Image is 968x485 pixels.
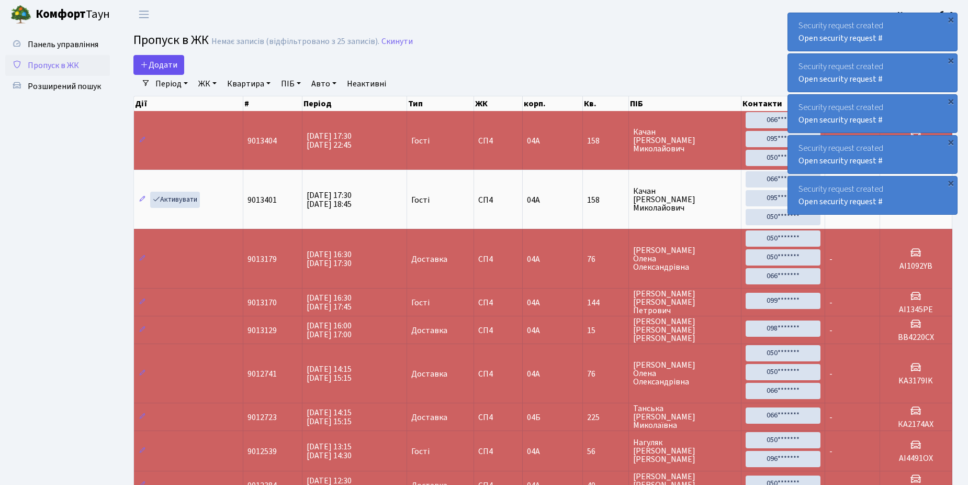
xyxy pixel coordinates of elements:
[788,95,957,133] div: Security request created
[633,404,737,429] span: Танська [PERSON_NAME] Миколаївна
[884,420,948,429] h5: КА2174АХ
[307,292,352,313] span: [DATE] 16:30 [DATE] 17:45
[36,6,86,23] b: Комфорт
[411,370,447,378] span: Доставка
[28,81,101,92] span: Розширений пошук
[884,305,948,315] h5: АІ1345РЕ
[407,96,474,111] th: Тип
[829,253,832,265] span: -
[307,75,341,93] a: Авто
[307,407,352,427] span: [DATE] 14:15 [DATE] 15:15
[131,6,157,23] button: Переключити навігацію
[381,37,413,47] a: Скинути
[247,368,277,380] span: 9012741
[133,31,209,49] span: Пропуск в ЖК
[194,75,221,93] a: ЖК
[5,55,110,76] a: Пропуск в ЖК
[478,370,518,378] span: СП4
[884,333,948,343] h5: ВВ4220СХ
[140,59,177,71] span: Додати
[478,413,518,422] span: СП4
[884,261,948,271] h5: AI1092YB
[302,96,407,111] th: Період
[633,438,737,464] span: Нагуляк [PERSON_NAME] [PERSON_NAME]
[946,55,956,65] div: ×
[223,75,275,93] a: Квартира
[247,297,277,308] span: 9013170
[247,412,277,423] span: 9012723
[151,75,192,93] a: Період
[133,55,184,75] a: Додати
[946,137,956,147] div: ×
[587,326,624,335] span: 15
[587,137,624,145] span: 158
[411,196,430,204] span: Гості
[633,317,737,343] span: [PERSON_NAME] [PERSON_NAME] [PERSON_NAME]
[411,255,447,263] span: Доставка
[633,128,737,153] span: Качан [PERSON_NAME] Миколайович
[527,135,540,147] span: 04А
[798,155,883,167] a: Open security request #
[633,290,737,315] span: [PERSON_NAME] [PERSON_NAME] Петрович
[411,299,430,307] span: Гості
[5,76,110,97] a: Розширений пошук
[829,368,832,380] span: -
[474,96,523,111] th: ЖК
[36,6,110,24] span: Таун
[829,412,832,423] span: -
[788,13,957,51] div: Security request created
[946,14,956,25] div: ×
[307,130,352,151] span: [DATE] 17:30 [DATE] 22:45
[946,96,956,106] div: ×
[28,39,98,50] span: Панель управління
[633,187,737,212] span: Качан [PERSON_NAME] Миколайович
[478,326,518,335] span: СП4
[527,194,540,206] span: 04А
[5,34,110,55] a: Панель управління
[307,363,352,384] span: [DATE] 14:15 [DATE] 15:15
[527,412,541,423] span: 04Б
[411,447,430,456] span: Гості
[788,177,957,214] div: Security request created
[10,4,31,25] img: logo.png
[411,413,447,422] span: Доставка
[829,325,832,336] span: -
[478,255,518,263] span: СП4
[134,96,243,111] th: Дії
[28,60,79,71] span: Пропуск в ЖК
[897,8,955,21] a: Консьєрж б. 4.
[243,96,303,111] th: #
[307,441,352,461] span: [DATE] 13:15 [DATE] 14:30
[587,370,624,378] span: 76
[527,325,540,336] span: 04А
[884,376,948,386] h5: KA3179IK
[587,299,624,307] span: 144
[884,454,948,464] h5: АІ4491ОХ
[798,73,883,85] a: Open security request #
[587,413,624,422] span: 225
[527,446,540,457] span: 04А
[798,32,883,44] a: Open security request #
[478,299,518,307] span: СП4
[527,368,540,380] span: 04А
[527,253,540,265] span: 04А
[343,75,390,93] a: Неактивні
[478,196,518,204] span: СП4
[788,54,957,92] div: Security request created
[478,447,518,456] span: СП4
[307,249,352,269] span: [DATE] 16:30 [DATE] 17:30
[247,135,277,147] span: 9013404
[247,325,277,336] span: 9013129
[587,447,624,456] span: 56
[247,194,277,206] span: 9013401
[798,196,883,207] a: Open security request #
[211,37,379,47] div: Немає записів (відфільтровано з 25 записів).
[247,446,277,457] span: 9012539
[788,136,957,173] div: Security request created
[629,96,741,111] th: ПІБ
[798,114,883,126] a: Open security request #
[247,253,277,265] span: 9013179
[587,255,624,263] span: 76
[523,96,583,111] th: корп.
[829,297,832,308] span: -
